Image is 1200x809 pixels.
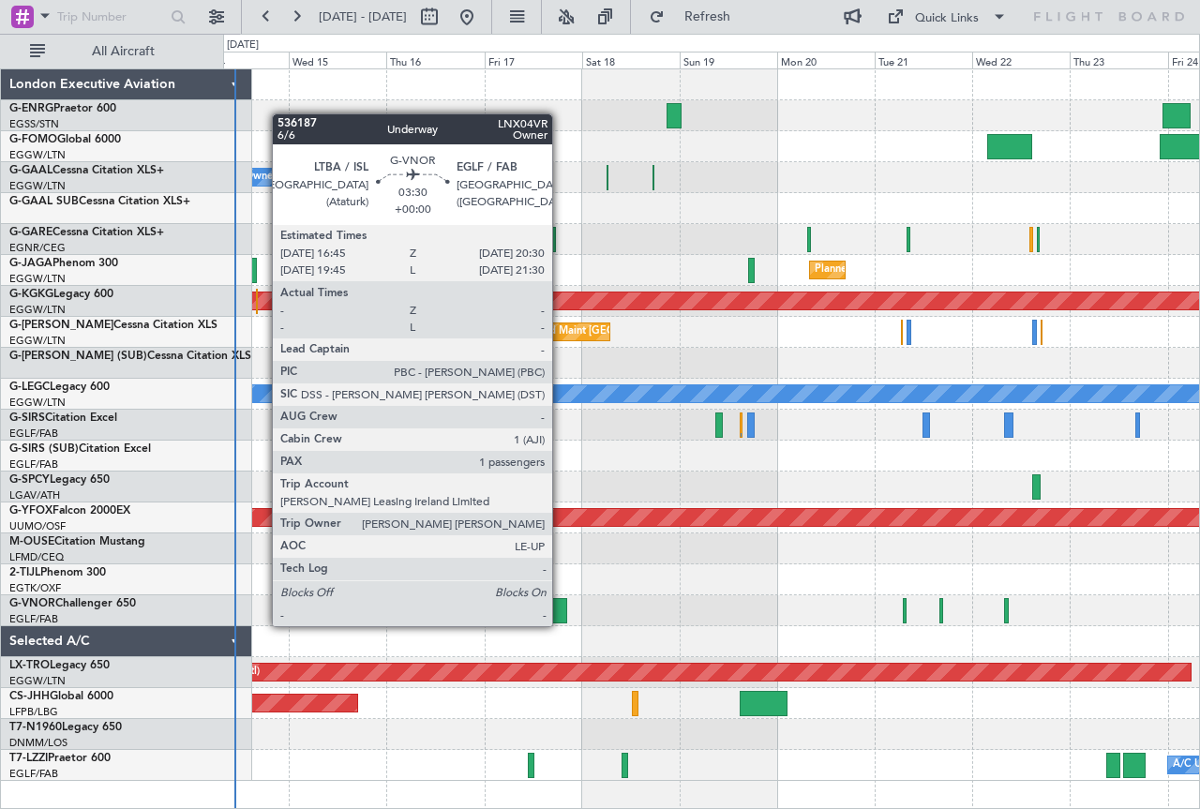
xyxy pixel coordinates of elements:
span: T7-N1960 [9,722,62,733]
a: G-JAGAPhenom 300 [9,258,118,269]
a: LGAV/ATH [9,488,60,502]
a: T7-LZZIPraetor 600 [9,753,111,764]
a: CS-JHHGlobal 6000 [9,691,113,702]
span: 2-TIJL [9,567,40,578]
a: LX-TROLegacy 650 [9,660,110,671]
a: M-OUSECitation Mustang [9,536,145,547]
a: G-GARECessna Citation XLS+ [9,227,164,238]
div: Tue 14 [191,52,289,68]
button: All Aircraft [21,37,203,67]
div: Planned Maint [GEOGRAPHIC_DATA] ([GEOGRAPHIC_DATA]) [517,318,813,346]
div: Quick Links [915,9,979,28]
a: DNMM/LOS [9,736,67,750]
span: CS-JHH [9,691,50,702]
a: LFPB/LBG [9,705,58,719]
button: Refresh [640,2,753,32]
a: EGGW/LTN [9,272,66,286]
a: LFMD/CEQ [9,550,64,564]
a: G-GAALCessna Citation XLS+ [9,165,164,176]
a: 2-TIJLPhenom 300 [9,567,106,578]
div: Wed 22 [972,52,1070,68]
span: G-GAAL [9,165,52,176]
a: T7-N1960Legacy 650 [9,722,122,733]
span: G-GAAL SUB [9,196,79,207]
div: Fri 17 [485,52,582,68]
a: EGGW/LTN [9,148,66,162]
a: G-GAAL SUBCessna Citation XLS+ [9,196,190,207]
a: G-LEGCLegacy 600 [9,382,110,393]
a: UUMO/OSF [9,519,66,533]
div: [DATE] [227,37,259,53]
div: Sat 18 [582,52,680,68]
div: Sun 19 [680,52,777,68]
div: Wed 15 [289,52,386,68]
a: G-SPCYLegacy 650 [9,474,110,486]
span: G-VNOR [9,598,55,609]
div: Thu 16 [386,52,484,68]
div: Tue 21 [875,52,972,68]
a: EGTK/OXF [9,581,61,595]
a: EGLF/FAB [9,612,58,626]
a: EGGW/LTN [9,179,66,193]
span: G-JAGA [9,258,52,269]
a: EGGW/LTN [9,334,66,348]
span: G-LEGC [9,382,50,393]
button: Quick Links [877,2,1016,32]
a: EGLF/FAB [9,767,58,781]
div: Planned Maint Cannes ([GEOGRAPHIC_DATA]) [326,534,548,562]
span: G-[PERSON_NAME] (SUB) [9,351,147,362]
span: All Aircraft [49,45,198,58]
a: G-ENRGPraetor 600 [9,103,116,114]
span: G-[PERSON_NAME] [9,320,113,331]
a: G-[PERSON_NAME]Cessna Citation XLS [9,320,217,331]
span: Refresh [668,10,747,23]
span: G-ENRG [9,103,53,114]
span: LX-TRO [9,660,50,671]
div: Owner [245,163,277,191]
a: G-FOMOGlobal 6000 [9,134,121,145]
a: EGLF/FAB [9,427,58,441]
a: EGGW/LTN [9,396,66,410]
span: [DATE] - [DATE] [319,8,407,25]
span: M-OUSE [9,536,54,547]
span: G-GARE [9,227,52,238]
input: Trip Number [57,3,165,31]
a: EGGW/LTN [9,303,66,317]
span: G-YFOX [9,505,52,517]
a: EGLF/FAB [9,457,58,472]
div: Thu 23 [1070,52,1167,68]
a: EGGW/LTN [9,674,66,688]
a: G-VNORChallenger 650 [9,598,136,609]
a: G-KGKGLegacy 600 [9,289,113,300]
span: G-SIRS [9,412,45,424]
a: G-YFOXFalcon 2000EX [9,505,130,517]
span: G-SIRS (SUB) [9,443,79,455]
a: G-SIRSCitation Excel [9,412,117,424]
div: Mon 20 [777,52,875,68]
span: T7-LZZI [9,753,48,764]
span: G-KGKG [9,289,53,300]
a: EGSS/STN [9,117,59,131]
span: G-SPCY [9,474,50,486]
span: G-FOMO [9,134,57,145]
div: Planned Maint [GEOGRAPHIC_DATA] ([GEOGRAPHIC_DATA]) [815,256,1110,284]
a: EGNR/CEG [9,241,66,255]
a: G-[PERSON_NAME] (SUB)Cessna Citation XLS [9,351,251,362]
a: G-SIRS (SUB)Citation Excel [9,443,151,455]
